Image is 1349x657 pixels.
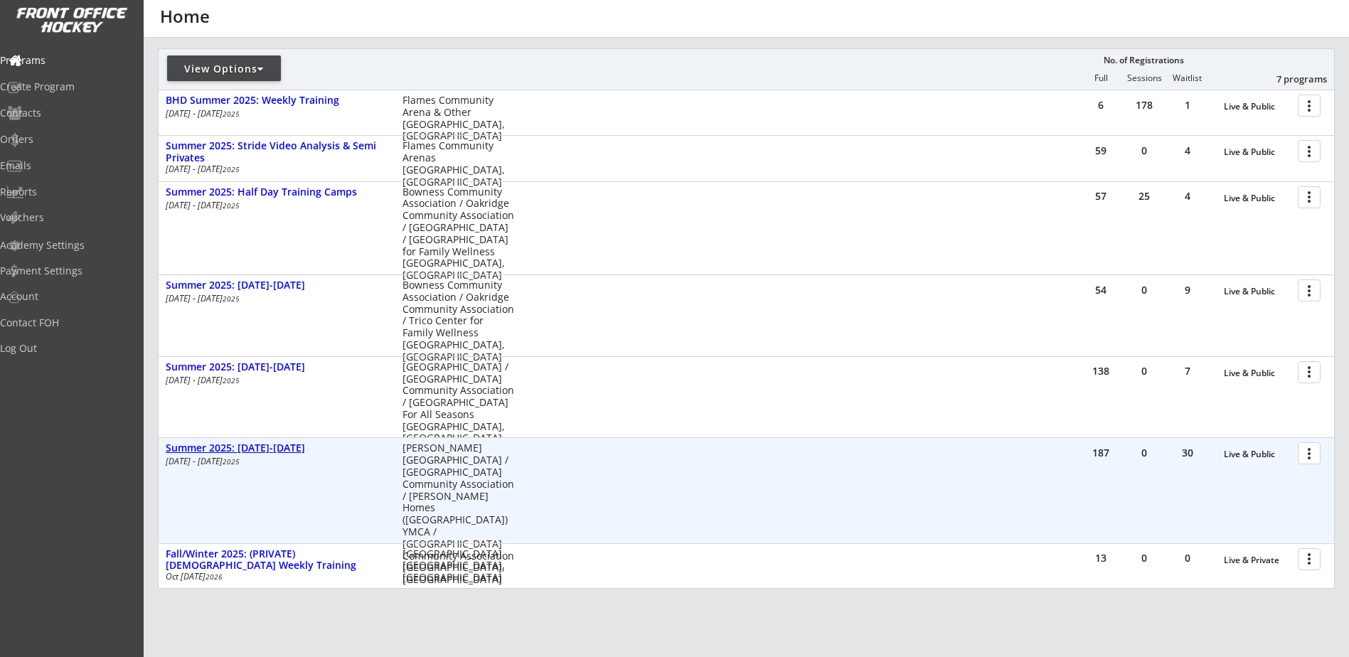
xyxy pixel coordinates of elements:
div: 6 [1079,100,1122,110]
div: Full [1079,73,1122,83]
div: 7 [1166,366,1209,376]
div: Summer 2025: Half Day Training Camps [166,186,388,198]
button: more_vert [1298,548,1321,570]
button: more_vert [1298,95,1321,117]
div: [DATE] - [DATE] [166,294,383,303]
div: [DATE] - [DATE] [166,109,383,118]
div: View Options [167,62,281,76]
div: 0 [1123,553,1166,563]
em: 2025 [223,109,240,119]
div: [DATE] - [DATE] [166,457,383,466]
div: 178 [1123,100,1166,110]
div: Live & Public [1224,102,1291,112]
em: 2025 [223,294,240,304]
div: [GEOGRAPHIC_DATA] / [GEOGRAPHIC_DATA] Community Association / [GEOGRAPHIC_DATA] For All Seasons [... [402,361,514,445]
div: 4 [1166,191,1209,201]
div: Oct [DATE] [166,572,383,581]
div: 25 [1123,191,1166,201]
em: 2025 [223,375,240,385]
em: 2025 [223,456,240,466]
div: Sessions [1123,73,1166,83]
div: [GEOGRAPHIC_DATA] [GEOGRAPHIC_DATA], [GEOGRAPHIC_DATA] [402,548,514,584]
em: 2026 [206,572,223,582]
div: 0 [1123,146,1166,156]
div: Live & Private [1224,555,1291,565]
div: 7 programs [1253,73,1327,85]
div: Summer 2025: [DATE]-[DATE] [166,361,388,373]
div: 57 [1079,191,1122,201]
div: BHD Summer 2025: Weekly Training [166,95,388,107]
div: 0 [1166,553,1209,563]
div: Summer 2025: Stride Video Analysis & Semi Privates [166,140,388,164]
div: [DATE] - [DATE] [166,201,383,210]
div: Live & Public [1224,449,1291,459]
button: more_vert [1298,186,1321,208]
button: more_vert [1298,442,1321,464]
div: Fall/Winter 2025: (PRIVATE) [DEMOGRAPHIC_DATA] Weekly Training [166,548,388,572]
div: 0 [1123,448,1166,458]
div: Flames Community Arenas [GEOGRAPHIC_DATA], [GEOGRAPHIC_DATA] [402,140,514,188]
div: Bowness Community Association / Oakridge Community Association / [GEOGRAPHIC_DATA] / [GEOGRAPHIC_... [402,186,514,282]
div: 54 [1079,285,1122,295]
div: 1 [1166,100,1209,110]
button: more_vert [1298,140,1321,162]
div: Flames Community Arena & Other [GEOGRAPHIC_DATA], [GEOGRAPHIC_DATA] [402,95,514,142]
div: Waitlist [1166,73,1208,83]
div: 59 [1079,146,1122,156]
div: Live & Public [1224,193,1291,203]
div: 30 [1166,448,1209,458]
div: 0 [1123,366,1166,376]
div: 4 [1166,146,1209,156]
div: Summer 2025: [DATE]-[DATE] [166,279,388,292]
div: 138 [1079,366,1122,376]
div: 13 [1079,553,1122,563]
button: more_vert [1298,361,1321,383]
div: [DATE] - [DATE] [166,165,383,173]
div: 187 [1079,448,1122,458]
div: Bowness Community Association / Oakridge Community Association / Trico Center for Family Wellness... [402,279,514,363]
div: 0 [1123,285,1166,295]
div: Live & Public [1224,368,1291,378]
div: [PERSON_NAME][GEOGRAPHIC_DATA] / [GEOGRAPHIC_DATA] Community Association / [PERSON_NAME] Homes ([... [402,442,514,586]
div: 9 [1166,285,1209,295]
div: No. of Registrations [1099,55,1188,65]
div: [DATE] - [DATE] [166,376,383,385]
div: Live & Public [1224,287,1291,297]
button: more_vert [1298,279,1321,301]
em: 2025 [223,201,240,210]
div: Summer 2025: [DATE]-[DATE] [166,442,388,454]
div: Live & Public [1224,147,1291,157]
em: 2025 [223,164,240,174]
